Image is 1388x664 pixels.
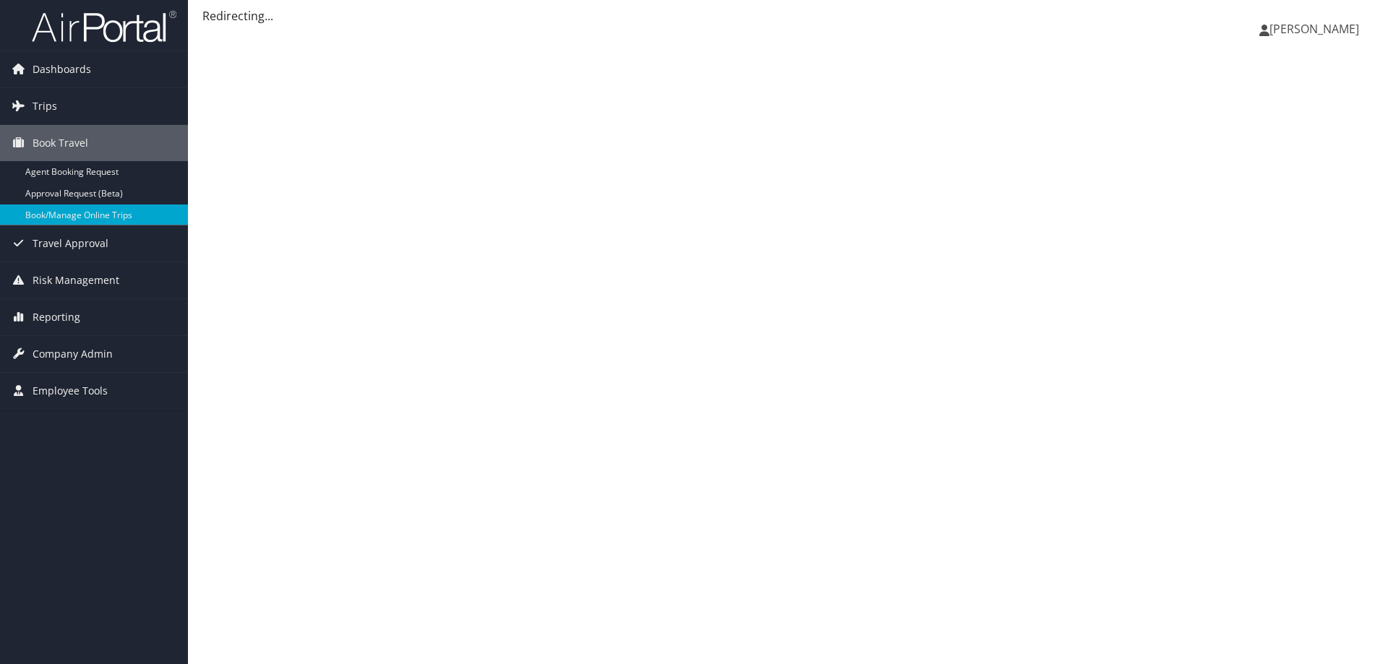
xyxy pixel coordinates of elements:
[33,125,88,161] span: Book Travel
[32,9,176,43] img: airportal-logo.png
[33,88,57,124] span: Trips
[33,225,108,262] span: Travel Approval
[33,373,108,409] span: Employee Tools
[1259,7,1374,51] a: [PERSON_NAME]
[33,51,91,87] span: Dashboards
[202,7,1374,25] div: Redirecting...
[33,299,80,335] span: Reporting
[33,262,119,298] span: Risk Management
[33,336,113,372] span: Company Admin
[1269,21,1359,37] span: [PERSON_NAME]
